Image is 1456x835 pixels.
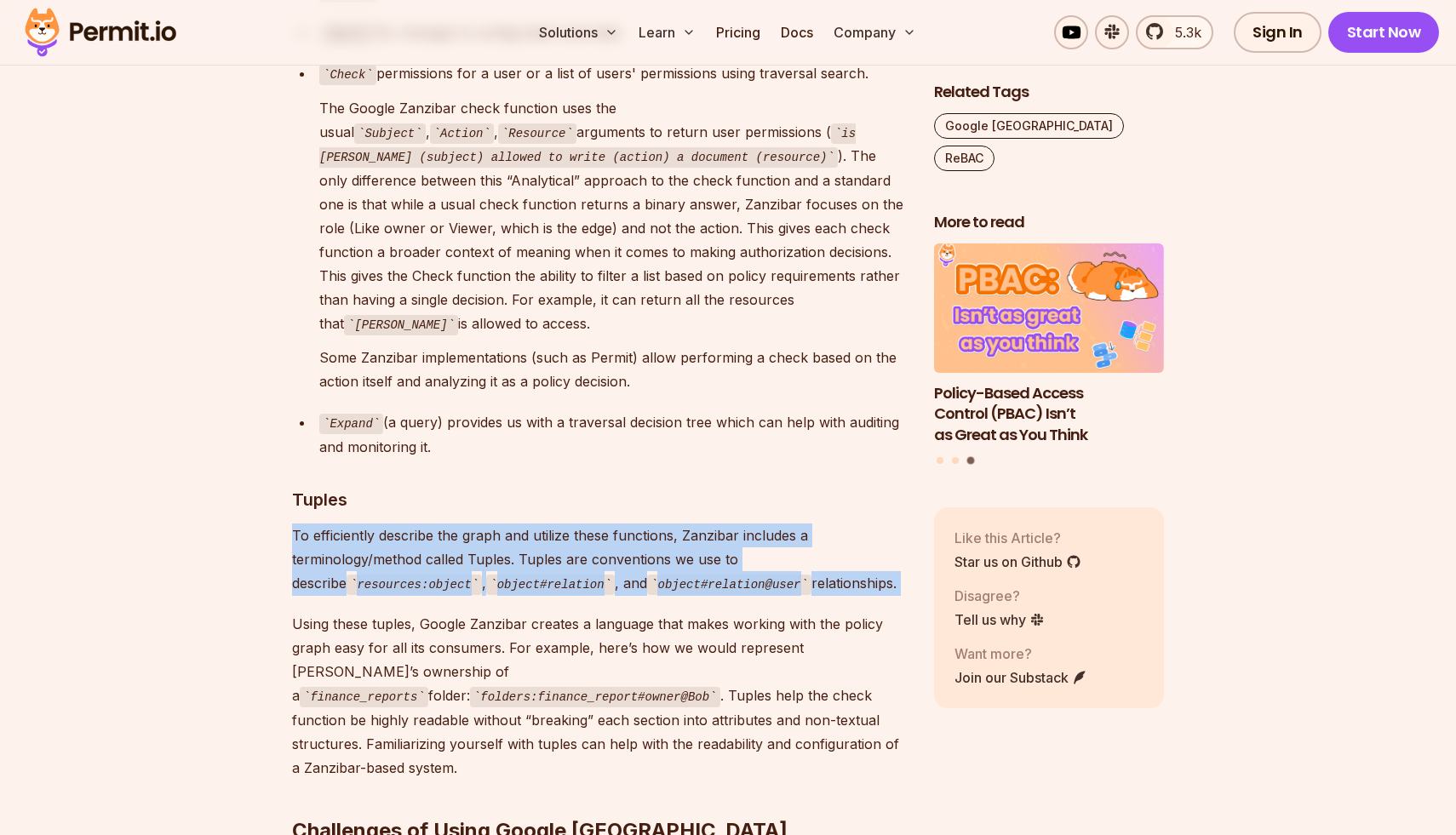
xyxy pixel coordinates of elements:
code: finance_reports [300,687,428,707]
h2: More to read [934,212,1164,233]
code: object#relation [486,575,615,595]
a: Google [GEOGRAPHIC_DATA] [934,113,1124,139]
span: 5.3k [1165,22,1201,43]
button: Company [827,15,923,49]
button: Solutions [532,15,625,49]
a: Join our Substack [954,666,1087,687]
p: (a query) provides us with a traversal decision tree which can help with auditing and monitoring it. [319,410,907,459]
h2: Related Tags [934,82,1164,103]
a: ReBAC [934,146,995,171]
a: Tell us why [954,609,1045,629]
a: Pricing [709,15,767,49]
code: folders:finance_report#owner@Bob [470,687,720,707]
p: Disagree? [954,585,1045,605]
a: 5.3k [1136,15,1213,49]
code: [PERSON_NAME] [344,315,458,335]
div: Posts [934,243,1164,466]
button: Go to slide 1 [937,456,943,463]
code: Action [430,123,494,144]
code: resources:object [347,575,482,595]
code: object#relation@user [647,575,811,595]
h3: Policy-Based Access Control (PBAC) Isn’t as Great as You Think [934,382,1164,445]
a: Docs [774,15,820,49]
h3: Tuples [292,486,907,513]
p: Like this Article? [954,527,1081,547]
a: Star us on Github [954,551,1081,571]
p: Want more? [954,643,1087,663]
code: Subject [354,123,426,144]
a: Policy-Based Access Control (PBAC) Isn’t as Great as You ThinkPolicy-Based Access Control (PBAC) ... [934,243,1164,446]
p: The Google Zanzibar check function uses the usual , , arguments to return user permissions ( ). T... [319,96,907,336]
button: Go to slide 2 [952,456,959,463]
p: Using these tuples, Google Zanzibar creates a language that makes working with the policy graph e... [292,612,907,780]
code: Resource [498,123,576,144]
img: Permit logo [17,3,184,61]
p: permissions for a user or a list of users' permissions using traversal search. [319,61,907,86]
p: To efficiently describe the graph and utilize these functions, Zanzibar includes a terminology/me... [292,523,907,596]
img: Policy-Based Access Control (PBAC) Isn’t as Great as You Think [934,243,1164,373]
li: 3 of 3 [934,243,1164,446]
code: Check [319,65,376,85]
button: Go to slide 3 [966,456,974,464]
p: Some Zanzibar implementations (such as Permit) allow performing a check based on the action itsel... [319,346,907,393]
button: Learn [632,15,702,49]
a: Start Now [1328,12,1440,53]
a: Sign In [1234,12,1321,53]
code: Expand [319,414,383,434]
